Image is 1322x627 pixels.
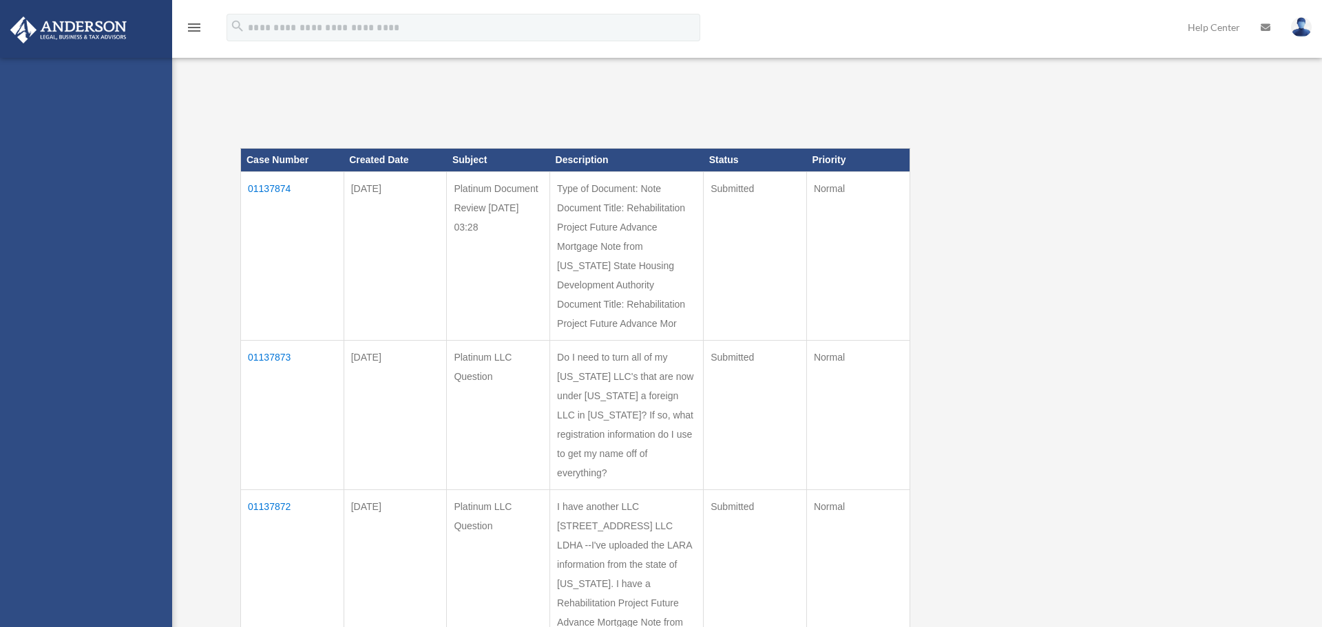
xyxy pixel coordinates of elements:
[241,172,344,341] td: 01137874
[550,149,704,172] th: Description
[447,341,550,490] td: Platinum LLC Question
[704,341,807,490] td: Submitted
[186,24,202,36] a: menu
[806,172,910,341] td: Normal
[447,149,550,172] th: Subject
[344,149,447,172] th: Created Date
[6,17,131,43] img: Anderson Advisors Platinum Portal
[806,149,910,172] th: Priority
[447,172,550,341] td: Platinum Document Review [DATE] 03:28
[704,149,807,172] th: Status
[1291,17,1312,37] img: User Pic
[344,341,447,490] td: [DATE]
[704,172,807,341] td: Submitted
[241,341,344,490] td: 01137873
[230,19,245,34] i: search
[241,149,344,172] th: Case Number
[550,172,704,341] td: Type of Document: Note Document Title: Rehabilitation Project Future Advance Mortgage Note from [...
[550,341,704,490] td: Do I need to turn all of my [US_STATE] LLC's that are now under [US_STATE] a foreign LLC in [US_S...
[806,341,910,490] td: Normal
[344,172,447,341] td: [DATE]
[186,19,202,36] i: menu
